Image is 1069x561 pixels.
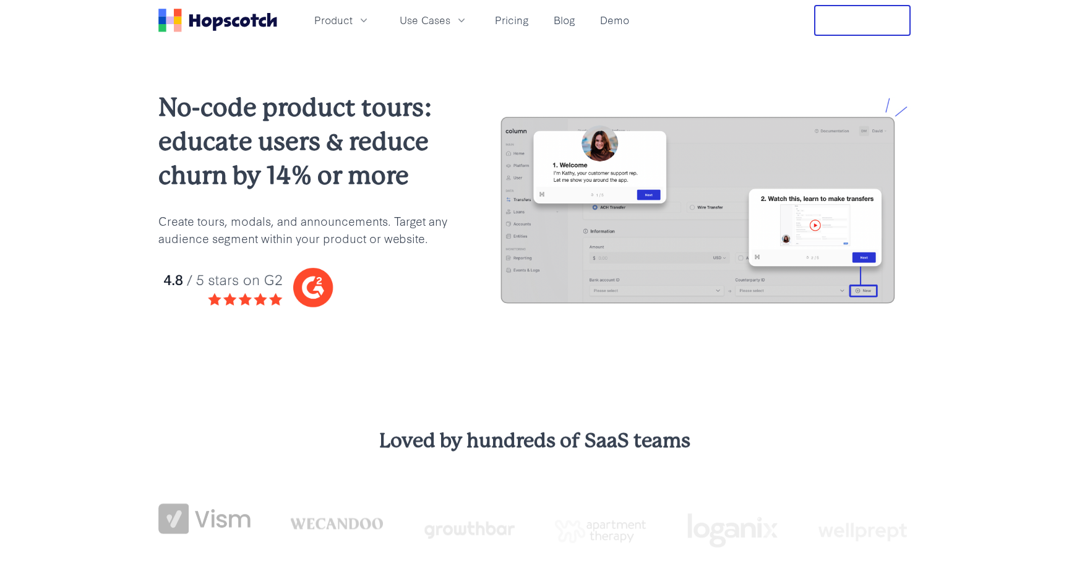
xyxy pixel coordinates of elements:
[549,10,580,30] a: Blog
[392,10,475,30] button: Use Cases
[423,521,515,539] img: growthbar-logo
[158,212,449,247] p: Create tours, modals, and announcements. Target any audience segment within your product or website.
[158,9,277,32] a: Home
[307,10,377,30] button: Product
[490,10,534,30] a: Pricing
[158,503,251,534] img: vism logo
[158,90,449,192] h2: No-code product tours: educate users & reduce churn by 14% or more
[290,516,382,529] img: wecandoo-logo
[314,12,353,28] span: Product
[158,427,911,455] h3: Loved by hundreds of SaaS teams
[488,97,911,322] img: hopscotch product tours for saas businesses
[818,518,911,544] img: wellprept logo
[814,5,911,36] button: Free Trial
[686,507,778,555] img: loganix-logo
[400,12,450,28] span: Use Cases
[554,520,646,543] img: png-apartment-therapy-house-studio-apartment-home
[158,262,449,314] img: hopscotch g2
[595,10,634,30] a: Demo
